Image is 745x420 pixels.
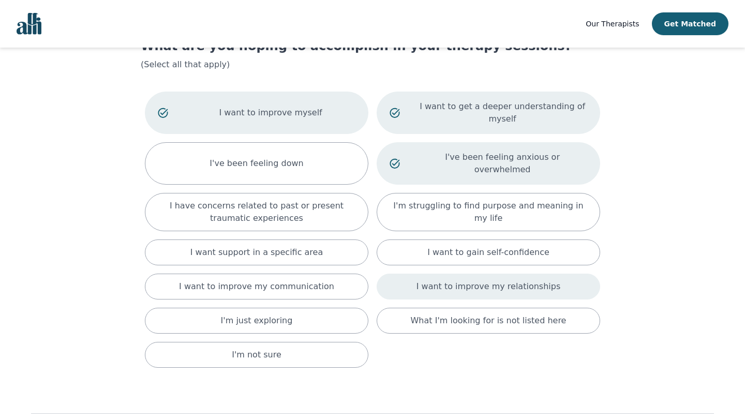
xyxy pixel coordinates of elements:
[179,280,334,293] p: I want to improve my communication
[586,20,639,28] span: Our Therapists
[190,246,323,259] p: I want support in a specific area
[418,100,587,125] p: I want to get a deeper understanding of myself
[416,280,560,293] p: I want to improve my relationships
[210,157,303,170] p: I've been feeling down
[141,58,604,71] p: (Select all that apply)
[418,151,587,176] p: I've been feeling anxious or overwhelmed
[17,13,41,35] img: alli logo
[186,107,355,119] p: I want to improve myself
[411,314,567,327] p: What I'm looking for is not listed here
[232,349,281,361] p: I'm not sure
[158,200,355,224] p: I have concerns related to past or present traumatic experiences
[221,314,293,327] p: I'm just exploring
[390,200,587,224] p: I'm struggling to find purpose and meaning in my life
[427,246,549,259] p: I want to gain self-confidence
[652,12,728,35] button: Get Matched
[586,18,639,30] a: Our Therapists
